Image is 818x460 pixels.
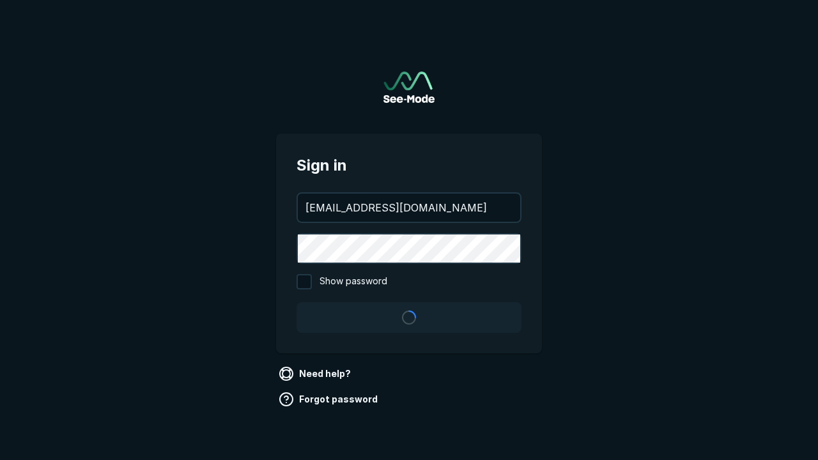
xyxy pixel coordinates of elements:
img: See-Mode Logo [383,72,435,103]
a: Go to sign in [383,72,435,103]
a: Need help? [276,364,356,384]
span: Show password [320,274,387,289]
input: your@email.com [298,194,520,222]
a: Forgot password [276,389,383,410]
span: Sign in [297,154,521,177]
